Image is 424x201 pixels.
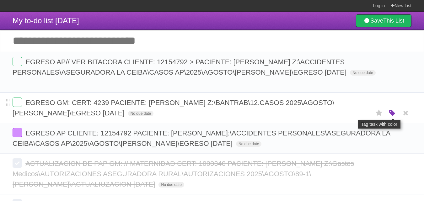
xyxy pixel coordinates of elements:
[13,16,79,25] span: My to-do list [DATE]
[13,158,22,168] label: Done
[13,98,22,107] label: Done
[13,160,354,188] span: ACTUALIZACION DE PAP GM: // MATERNIDAD CERT: 1000340 PACIENTE: [PERSON_NAME] Z:\Gastos Medicos\AU...
[236,141,261,147] span: No due date
[356,14,411,27] a: SaveThis List
[383,18,404,24] b: This List
[13,99,334,117] span: EGRESO GM: CERT: 4239 PACIENTE: [PERSON_NAME] Z:\BANTRAB\12.CASOS 2025\AGOSTO\[PERSON_NAME]\EGRES...
[158,182,184,188] span: No due date
[13,129,390,147] span: EGRESO AP CLIENTE: 12154792 PACIENTE: [PERSON_NAME]:\ACCIDENTES PERSONALES\ASEGURADORA LA CEIBA\C...
[13,58,348,76] span: EGRESO AP// VER BITACORA CLIENTE: 12154792 > PACIENTE: [PERSON_NAME] Z:\ACCIDENTES PERSONALES\ASE...
[13,57,22,66] label: Done
[13,128,22,137] label: Done
[350,70,375,76] span: No due date
[373,108,385,118] label: Star task
[128,111,153,116] span: No due date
